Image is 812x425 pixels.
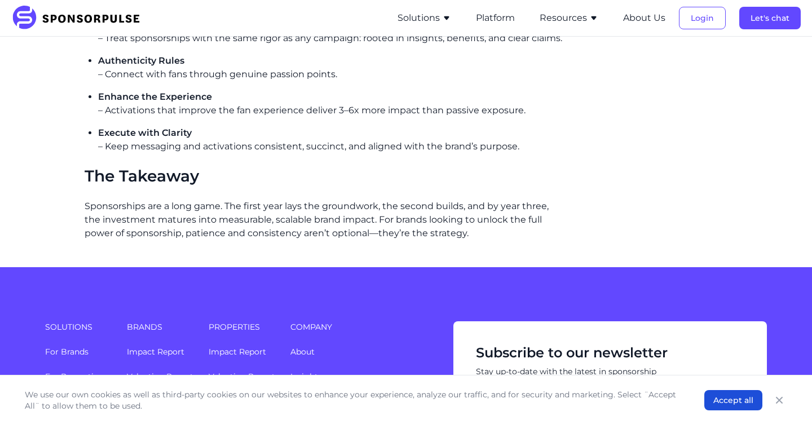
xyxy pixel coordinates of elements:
span: Solutions [45,321,113,333]
img: SponsorPulse [11,6,148,30]
a: Let's chat [739,13,801,23]
button: Resources [540,11,598,25]
button: About Us [623,11,665,25]
a: Valuation Report [127,371,193,382]
a: Login [679,13,726,23]
span: The Takeaway [85,166,199,185]
span: Company [290,321,440,333]
p: – Activations that improve the fan experience deliver 3–6x more impact than passive exposure. [98,104,564,117]
button: Let's chat [739,7,801,29]
a: Valuation Report [209,371,275,382]
a: For Properties [45,371,102,382]
span: Subscribe to our newsletter [476,344,744,362]
a: About [290,347,315,357]
button: Solutions [398,11,451,25]
span: Properties [209,321,277,333]
p: – Keep messaging and activations consistent, succinct, and aligned with the brand’s purpose. [98,140,564,153]
span: Stay up-to-date with the latest in sponsorship [476,366,744,378]
span: Brands [127,321,195,333]
p: – Treat sponsorships with the same rigor as any campaign: rooted in insights, benefits, and clear... [98,32,564,45]
a: Platform [476,13,515,23]
span: Authenticity Rules [98,55,184,66]
a: For Brands [45,347,89,357]
a: Impact Report [209,347,266,357]
button: Accept all [704,390,762,410]
p: – Connect with fans through genuine passion points. [98,68,564,81]
p: Sponsorships are a long game. The first year lays the groundwork, the second builds, and by year ... [85,200,564,240]
button: Platform [476,11,515,25]
iframe: Chat Widget [756,371,812,425]
a: About Us [623,13,665,23]
span: Execute with Clarity [98,127,192,138]
span: Enhance the Experience [98,91,212,102]
button: Login [679,7,726,29]
a: Insights [290,371,322,382]
a: Impact Report [127,347,184,357]
p: We use our own cookies as well as third-party cookies on our websites to enhance your experience,... [25,389,682,411]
